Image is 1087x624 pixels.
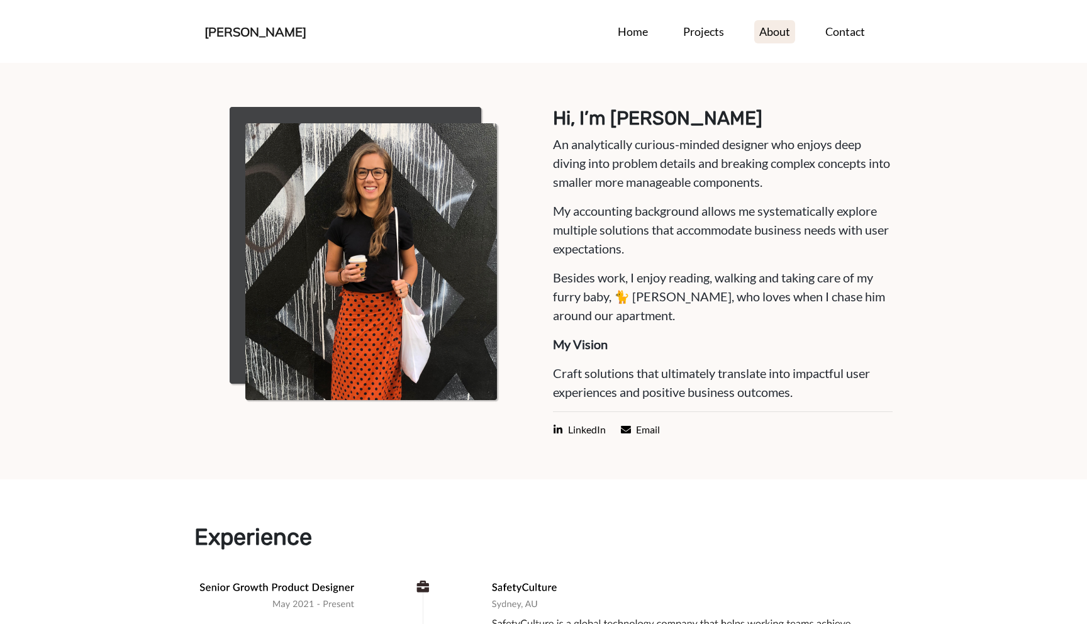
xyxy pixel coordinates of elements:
[553,422,621,437] a: LinkedIn
[553,201,893,258] p: My accounting background allows me systematically explore multiple solutions that accommodate bus...
[553,135,893,191] p: An analytically curious-minded designer who enjoys deep diving into problem details and breaking ...
[613,20,653,43] a: Home
[820,20,870,43] a: Contact
[230,107,499,403] img: slava-7fee461fd68c00fc02159acc9dbe945a.png
[204,21,306,43] a: [PERSON_NAME]
[553,268,893,325] p: Besides work, I enjoy reading, walking and taking care of my furry baby, 🐈 [PERSON_NAME], who lov...
[553,364,893,401] p: Craft solutions that ultimately translate into impactful user experiences and positive business o...
[678,20,729,43] a: Projects
[553,107,893,130] h3: Hi, I’m [PERSON_NAME]
[621,422,660,437] a: Email
[553,422,606,437] span: LinkedIn
[553,335,893,354] p: My Vision
[194,523,893,550] h2: Experience
[754,20,795,43] a: About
